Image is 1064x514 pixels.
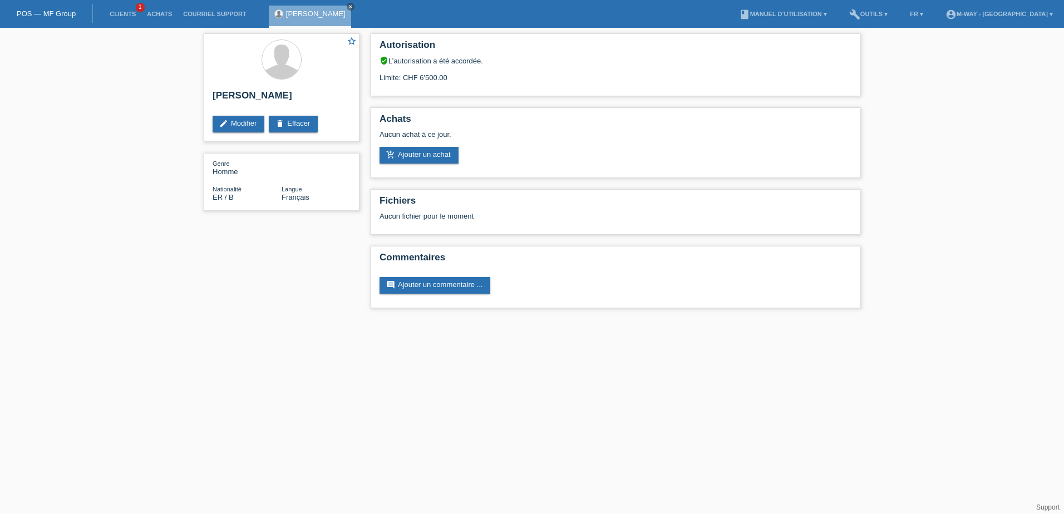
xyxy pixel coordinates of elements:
i: close [348,4,353,9]
a: [PERSON_NAME] [286,9,346,18]
span: Genre [213,160,230,167]
a: star_border [347,36,357,48]
a: POS — MF Group [17,9,76,18]
a: Achats [141,11,178,17]
i: comment [386,280,395,289]
div: L’autorisation a été accordée. [380,56,851,65]
i: delete [275,119,284,128]
div: Aucun achat à ce jour. [380,130,851,147]
a: add_shopping_cartAjouter un achat [380,147,459,164]
div: Homme [213,159,282,176]
h2: Achats [380,113,851,130]
i: add_shopping_cart [386,150,395,159]
a: buildOutils ▾ [844,11,893,17]
a: commentAjouter un commentaire ... [380,277,490,294]
a: editModifier [213,116,264,132]
h2: Commentaires [380,252,851,269]
i: star_border [347,36,357,46]
span: Érythrée / B / 27.07.2015 [213,193,234,201]
i: build [849,9,860,20]
span: Langue [282,186,302,192]
div: Aucun fichier pour le moment [380,212,720,220]
a: Courriel Support [178,11,252,17]
span: 1 [136,3,145,12]
span: Français [282,193,309,201]
a: deleteEffacer [269,116,318,132]
div: Limite: CHF 6'500.00 [380,65,851,82]
a: Support [1036,503,1060,511]
h2: [PERSON_NAME] [213,90,351,107]
a: Clients [104,11,141,17]
i: account_circle [945,9,957,20]
a: FR ▾ [904,11,929,17]
a: account_circlem-way - [GEOGRAPHIC_DATA] ▾ [940,11,1058,17]
h2: Fichiers [380,195,851,212]
i: book [739,9,750,20]
i: verified_user [380,56,388,65]
a: bookManuel d’utilisation ▾ [733,11,833,17]
span: Nationalité [213,186,242,192]
a: close [347,3,354,11]
i: edit [219,119,228,128]
h2: Autorisation [380,39,851,56]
